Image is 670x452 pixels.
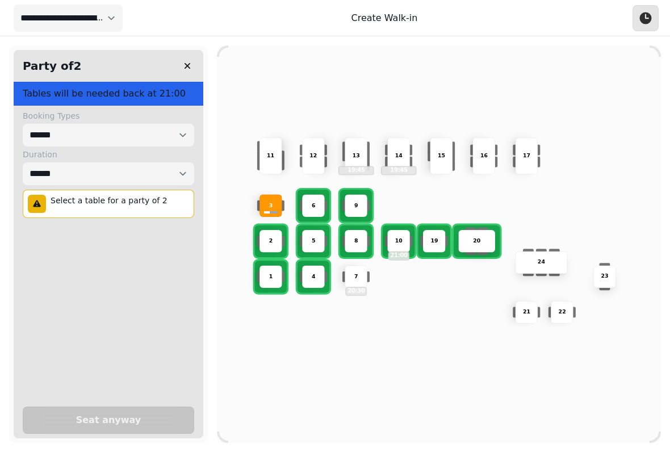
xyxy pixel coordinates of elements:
[354,237,358,245] p: 8
[312,273,316,281] p: 4
[473,237,480,245] p: 20
[51,195,172,206] p: Select a table for a party of 2
[346,287,366,295] p: 20:30
[523,308,530,316] p: 21
[18,58,81,74] h2: Party of 2
[312,237,316,245] p: 5
[23,87,194,101] p: Tables will be needed back at 21:00
[354,202,358,210] p: 9
[351,11,418,25] p: Create Walk-in
[395,237,403,245] p: 10
[480,152,488,160] p: 16
[388,252,408,260] p: 21:00
[523,152,530,160] p: 17
[269,273,273,281] p: 1
[382,167,416,174] p: 19:45
[354,273,358,281] p: 7
[558,308,566,316] p: 22
[267,152,274,160] p: 11
[269,202,273,210] p: 3
[395,152,403,160] p: 14
[309,152,317,160] p: 12
[23,110,194,122] label: Booking Types
[438,152,445,160] p: 15
[37,416,180,425] span: Seat anyway
[601,273,608,281] p: 23
[352,152,359,160] p: 13
[538,258,545,266] p: 24
[312,202,316,210] p: 6
[430,237,438,245] p: 19
[339,167,373,174] p: 19:45
[23,407,194,434] button: Seat anyway
[269,237,273,245] p: 2
[23,149,194,160] label: Duration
